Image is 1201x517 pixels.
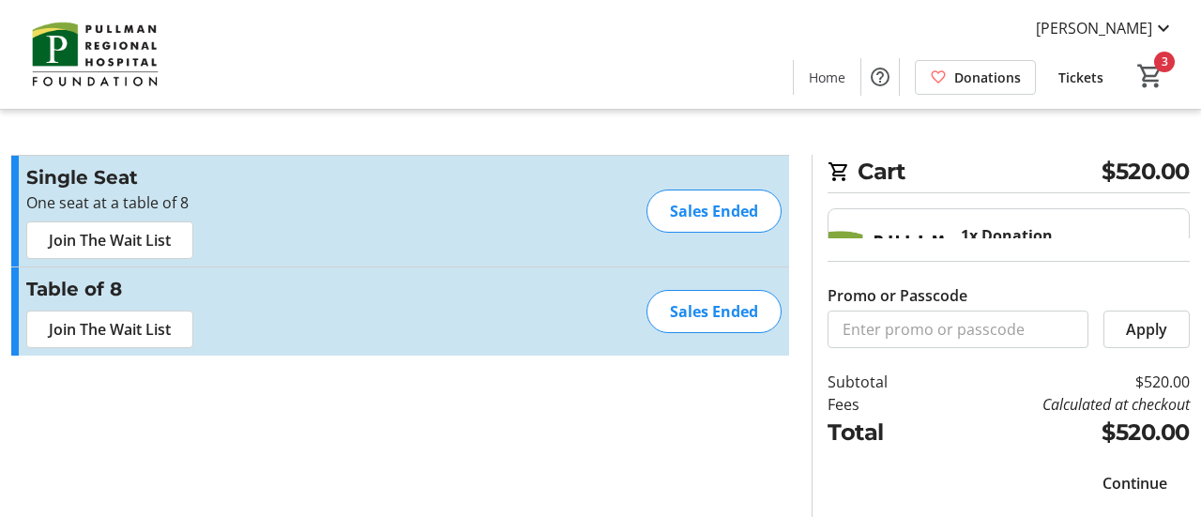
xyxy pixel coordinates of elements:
span: $520.00 [1102,155,1190,189]
input: Enter promo or passcode [828,311,1088,348]
div: 1x Donation [961,224,1053,247]
h2: Cart [828,155,1190,193]
button: [PERSON_NAME] [1021,13,1190,43]
td: Calculated at checkout [933,393,1190,416]
a: Tickets [1043,60,1118,95]
a: Donations [915,60,1036,95]
td: Total [828,416,933,449]
td: $520.00 [933,371,1190,393]
button: Join The Wait List [26,311,193,348]
td: Subtotal [828,371,933,393]
label: Promo or Passcode [828,284,967,307]
button: Continue [1080,464,1190,502]
a: Home [794,60,860,95]
td: $520.00 [933,416,1190,449]
button: Cart [1133,59,1167,93]
span: Apply [1126,318,1167,341]
span: Tickets [1058,68,1103,87]
img: Pullman Regional Hospital Foundation's Logo [11,8,178,101]
span: Home [809,68,845,87]
button: Join The Wait List [26,221,193,259]
button: Apply [1103,311,1190,348]
span: Continue [1102,472,1167,494]
span: Join The Wait List [49,229,171,251]
span: [PERSON_NAME] [1036,17,1152,39]
span: Join The Wait List [49,318,171,341]
td: Fees [828,393,933,416]
button: Help [861,58,899,96]
div: Sales Ended [646,290,782,333]
div: Sales Ended [646,190,782,233]
h3: Single Seat [26,163,436,191]
span: Donations [954,68,1021,87]
p: One seat at a table of 8 [26,191,436,214]
img: Donation [829,209,946,348]
h3: Table of 8 [26,275,436,303]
